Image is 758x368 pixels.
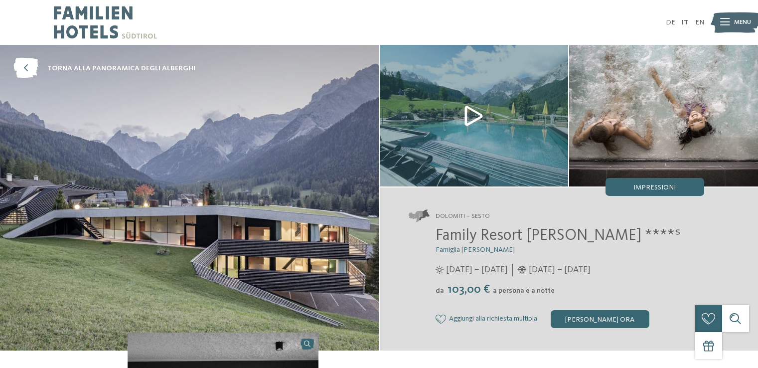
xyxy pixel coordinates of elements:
a: EN [695,19,704,26]
span: Menu [734,18,751,27]
i: Orari d'apertura estate [436,266,444,274]
span: Aggiungi alla richiesta multipla [449,315,537,323]
span: 103,00 € [445,284,492,296]
span: [DATE] – [DATE] [529,264,591,276]
span: torna alla panoramica degli alberghi [47,63,195,73]
i: Orari d'apertura inverno [517,266,527,274]
img: Il nostro family hotel a Sesto, il vostro rifugio sulle Dolomiti. [569,45,758,186]
span: [DATE] – [DATE] [446,264,508,276]
span: Impressioni [633,184,676,191]
span: Famiglia [PERSON_NAME] [436,246,515,253]
span: Dolomiti – Sesto [436,212,490,221]
img: Il nostro family hotel a Sesto, il vostro rifugio sulle Dolomiti. [380,45,569,186]
span: Family Resort [PERSON_NAME] ****ˢ [436,228,681,244]
a: torna alla panoramica degli alberghi [13,58,195,79]
span: da [436,287,444,294]
a: DE [666,19,675,26]
span: a persona e a notte [493,287,555,294]
div: [PERSON_NAME] ora [551,310,649,328]
a: IT [682,19,688,26]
